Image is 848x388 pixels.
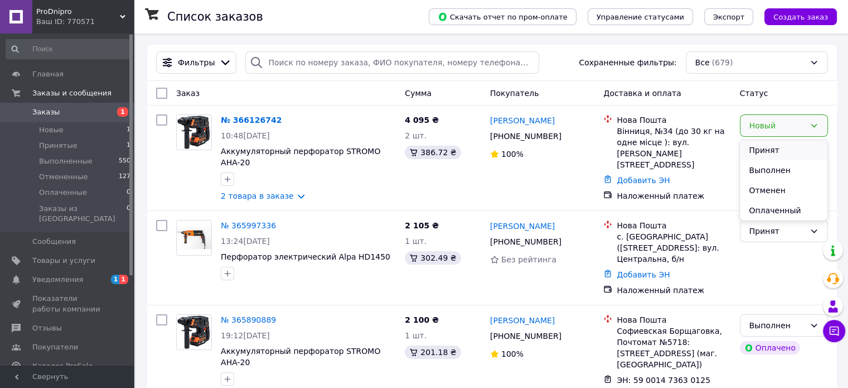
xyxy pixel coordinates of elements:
[749,225,805,237] div: Принят
[32,342,78,352] span: Покупатели
[39,141,77,151] span: Принятые
[127,141,130,151] span: 1
[773,13,828,21] span: Создать заказ
[32,69,64,79] span: Главная
[488,128,564,144] div: [PHONE_NUMBER]
[221,191,294,200] a: 2 товара в заказе
[617,231,730,265] div: с. [GEOGRAPHIC_DATA] ([STREET_ADDRESS]: вул. Центральна, б/н
[603,89,681,98] span: Доставка и оплата
[221,147,380,167] a: Аккумуляторный перфоратор STROMO AHA-20
[713,13,744,21] span: Экспорт
[490,315,555,326] a: [PERSON_NAME]
[740,200,827,221] li: Оплаченный
[617,325,730,370] div: Софиевская Борщаговка, Почтомат №5718: [STREET_ADDRESS] (маг. [GEOGRAPHIC_DATA])
[221,116,282,124] a: № 366126742
[32,323,62,333] span: Отзывы
[405,116,439,124] span: 4 095 ₴
[405,221,439,230] span: 2 105 ₴
[617,220,730,231] div: Нова Пошта
[764,8,837,25] button: Создать заказ
[32,237,76,247] span: Сообщения
[119,172,130,182] span: 127
[823,320,845,342] button: Чат с покупателем
[740,89,768,98] span: Статус
[740,341,800,355] div: Оплачено
[167,10,263,23] h1: Список заказов
[617,190,730,202] div: Наложенный платеж
[490,221,555,232] a: [PERSON_NAME]
[119,275,128,284] span: 1
[32,107,60,117] span: Заказы
[221,237,270,246] span: 13:24[DATE]
[695,57,710,68] span: Все
[579,57,676,68] span: Сохраненные фильтры:
[245,51,539,74] input: Поиск по номеру заказа, ФИО покупателя, номеру телефона, Email, номеру накладной
[740,140,827,160] li: Принят
[117,107,128,117] span: 1
[749,319,805,332] div: Выполнен
[405,315,439,324] span: 2 100 ₴
[405,346,461,359] div: 201.18 ₴
[617,285,730,296] div: Наложенный платеж
[617,126,730,170] div: Вінниця, №34 (до 30 кг на одне місце ): вул. [PERSON_NAME][STREET_ADDRESS]
[429,8,576,25] button: Скачать отчет по пром-оплате
[617,114,730,126] div: Нова Пошта
[177,115,211,150] img: Фото товару
[39,188,87,198] span: Оплаченные
[438,12,568,22] span: Скачать отчет по пром-оплате
[712,58,733,67] span: (679)
[617,314,730,325] div: Нова Пошта
[39,156,93,166] span: Выполненные
[490,89,539,98] span: Покупатель
[588,8,693,25] button: Управление статусами
[405,237,427,246] span: 1 шт.
[405,331,427,340] span: 1 шт.
[39,204,127,224] span: Заказы из [GEOGRAPHIC_DATA]
[39,125,64,135] span: Новые
[405,251,461,265] div: 302.49 ₴
[36,17,134,27] div: Ваш ID: 770571
[176,220,212,256] a: Фото товару
[488,234,564,250] div: [PHONE_NUMBER]
[753,12,837,21] a: Создать заказ
[488,328,564,344] div: [PHONE_NUMBER]
[221,252,390,261] a: Перфоратор электрический Alpa HD1450
[32,361,93,371] span: Каталог ProSale
[178,57,215,68] span: Фильтры
[176,89,200,98] span: Заказ
[221,315,276,324] a: № 365890889
[405,146,461,159] div: 386.72 ₴
[597,13,684,21] span: Управление статусами
[501,349,524,358] span: 100%
[501,150,524,159] span: 100%
[740,180,827,200] li: Отменен
[176,314,212,350] a: Фото товару
[617,376,710,385] span: ЭН: 59 0014 7363 0125
[490,115,555,126] a: [PERSON_NAME]
[176,114,212,150] a: Фото товару
[749,119,805,132] div: Новый
[127,204,130,224] span: 0
[617,176,670,185] a: Добавить ЭН
[127,188,130,198] span: 0
[221,331,270,340] span: 19:12[DATE]
[32,275,83,285] span: Уведомления
[32,256,95,266] span: Товары и услуги
[617,270,670,279] a: Добавить ЭН
[221,131,270,140] span: 10:48[DATE]
[36,7,120,17] span: ProDnipro
[501,255,556,264] span: Без рейтинга
[32,88,112,98] span: Заказы и сообщения
[740,160,827,180] li: Выполнен
[405,131,427,140] span: 2 шт.
[32,294,103,314] span: Показатели работы компании
[127,125,130,135] span: 1
[704,8,753,25] button: Экспорт
[177,227,211,250] img: Фото товару
[221,347,380,367] a: Аккумуляторный перфоратор STROMO AHA-20
[221,221,276,230] a: № 365997336
[6,39,132,59] input: Поиск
